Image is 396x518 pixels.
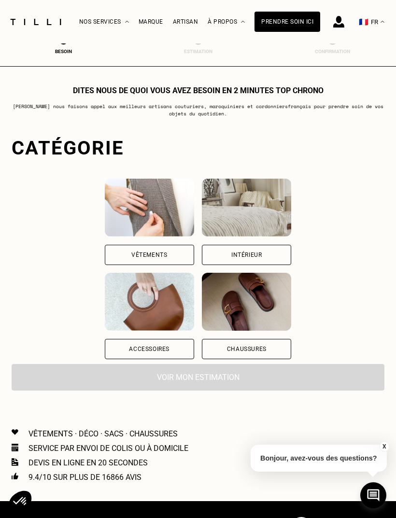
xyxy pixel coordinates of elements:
p: Vêtements · Déco · Sacs · Chaussures [28,429,178,438]
p: Bonjour, avez-vous des questions? [251,445,387,472]
img: Chaussures [202,273,291,331]
a: Marque [139,18,163,25]
img: Icon [12,458,18,466]
div: Nos services [79,0,129,43]
p: Service par envoi de colis ou à domicile [28,444,188,453]
div: Accessoires [129,346,170,352]
img: Logo du service de couturière Tilli [7,19,65,25]
a: Artisan [173,18,198,25]
div: Estimation [179,49,217,54]
div: Intérieur [231,252,262,258]
img: Vêtements [105,179,194,237]
div: Besoin [44,49,83,54]
h1: Dites nous de quoi vous avez besoin en 2 minutes top chrono [73,86,324,95]
img: Menu déroulant [125,21,129,23]
img: Icon [12,429,18,435]
img: Accessoires [105,273,194,331]
span: 🇫🇷 [359,17,368,27]
p: 9.4/10 sur plus de 16866 avis [28,473,141,482]
img: icône connexion [333,16,344,28]
img: Icon [12,473,18,479]
div: Catégorie [12,137,384,159]
button: X [379,441,389,452]
div: Vêtements [131,252,167,258]
img: menu déroulant [381,21,384,23]
a: Prendre soin ici [255,12,320,32]
img: Intérieur [202,179,291,237]
img: Icon [12,444,18,451]
p: [PERSON_NAME] nous faisons appel aux meilleurs artisans couturiers , maroquiniers et cordonniers ... [12,103,384,117]
div: Chaussures [227,346,267,352]
img: Menu déroulant à propos [241,21,245,23]
p: Devis en ligne en 20 secondes [28,458,148,467]
button: 🇫🇷 FR [354,0,389,43]
div: À propos [208,0,245,43]
div: Confirmation [313,49,352,54]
